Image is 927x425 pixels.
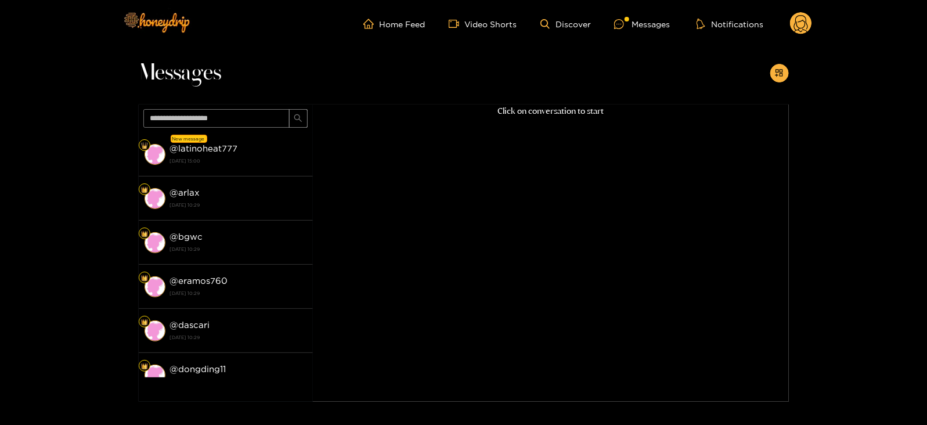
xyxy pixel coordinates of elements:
img: conversation [145,276,165,297]
strong: [DATE] 10:29 [170,200,307,210]
strong: [DATE] 10:29 [170,244,307,254]
strong: @ dascari [170,320,210,330]
button: Notifications [693,18,767,30]
strong: @ bgwc [170,232,203,242]
button: appstore-add [770,64,789,82]
img: Fan Level [141,230,148,237]
img: Fan Level [141,186,148,193]
img: Fan Level [141,363,148,370]
strong: @ dongding11 [170,364,226,374]
img: Fan Level [141,319,148,326]
strong: @ arlax [170,188,200,197]
strong: [DATE] 10:29 [170,288,307,298]
a: Home Feed [363,19,425,29]
span: Messages [139,59,222,87]
span: appstore-add [775,69,784,78]
strong: [DATE] 10:29 [170,376,307,387]
span: search [294,114,302,124]
strong: [DATE] 15:00 [170,156,307,166]
div: New message [171,135,207,143]
img: Fan Level [141,275,148,282]
div: Messages [614,17,670,31]
span: video-camera [449,19,465,29]
img: conversation [145,144,165,165]
img: conversation [145,188,165,209]
img: conversation [145,320,165,341]
img: conversation [145,365,165,386]
a: Video Shorts [449,19,517,29]
a: Discover [540,19,591,29]
strong: @ latinoheat777 [170,143,238,153]
strong: @ eramos760 [170,276,228,286]
img: conversation [145,232,165,253]
button: search [289,109,308,128]
strong: [DATE] 10:29 [170,332,307,343]
img: Fan Level [141,142,148,149]
span: home [363,19,380,29]
p: Click on conversation to start [313,105,789,118]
